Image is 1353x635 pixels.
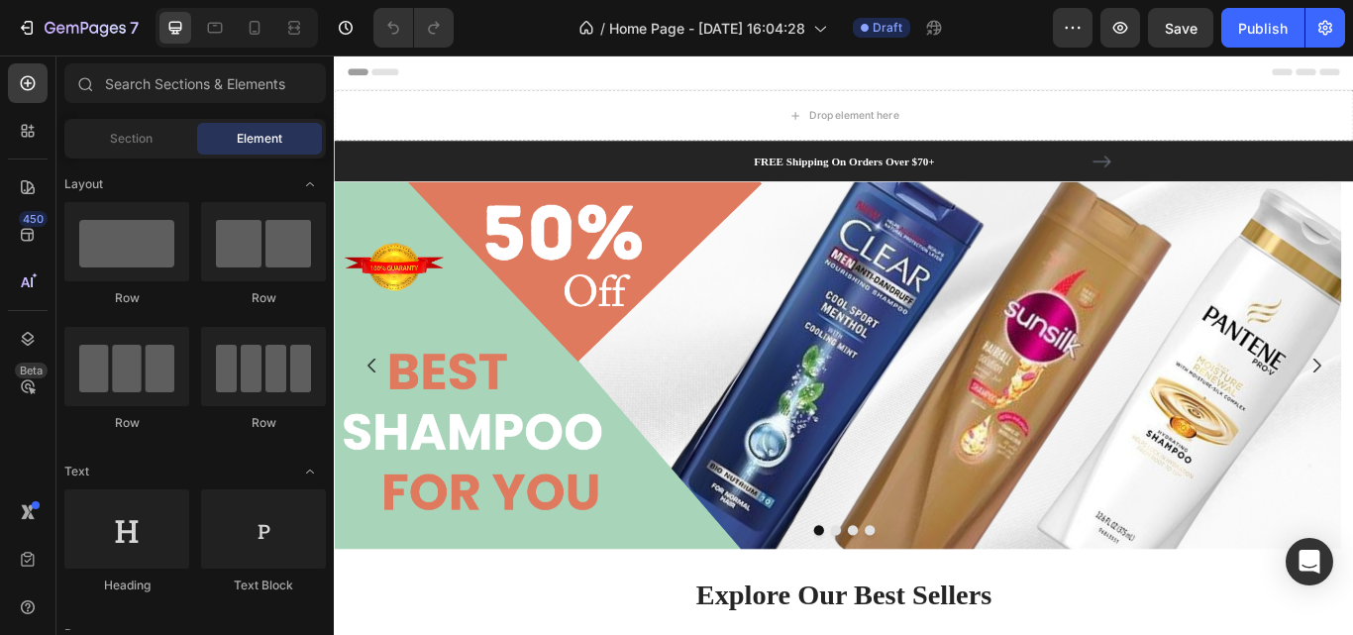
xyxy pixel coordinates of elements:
[19,211,48,227] div: 450
[64,289,189,307] div: Row
[64,577,189,594] div: Heading
[559,548,571,560] button: Dot
[618,548,630,560] button: Dot
[1221,8,1304,48] button: Publish
[600,18,605,39] span: /
[1165,20,1197,37] span: Save
[578,548,590,560] button: Dot
[201,577,326,594] div: Text Block
[873,19,902,37] span: Draft
[130,16,139,40] p: 7
[554,62,659,78] div: Drop element here
[1148,8,1213,48] button: Save
[264,114,924,134] p: FREE Shipping On Orders Over $70+
[334,55,1353,635] iframe: Design area
[64,463,89,480] span: Text
[64,63,326,103] input: Search Sections & Elements
[294,168,326,200] span: Toggle open
[8,8,148,48] button: 7
[110,130,153,148] span: Section
[1117,334,1173,389] button: Carousel Next Arrow
[373,8,454,48] div: Undo/Redo
[64,175,103,193] span: Layout
[201,289,326,307] div: Row
[16,334,71,389] button: Carousel Back Arrow
[294,456,326,487] span: Toggle open
[64,414,189,432] div: Row
[237,130,282,148] span: Element
[609,18,805,39] span: Home Page - [DATE] 16:04:28
[1286,538,1333,585] div: Open Intercom Messenger
[879,108,910,140] button: Carousel Next Arrow
[15,363,48,378] div: Beta
[598,548,610,560] button: Dot
[201,414,326,432] div: Row
[1238,18,1288,39] div: Publish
